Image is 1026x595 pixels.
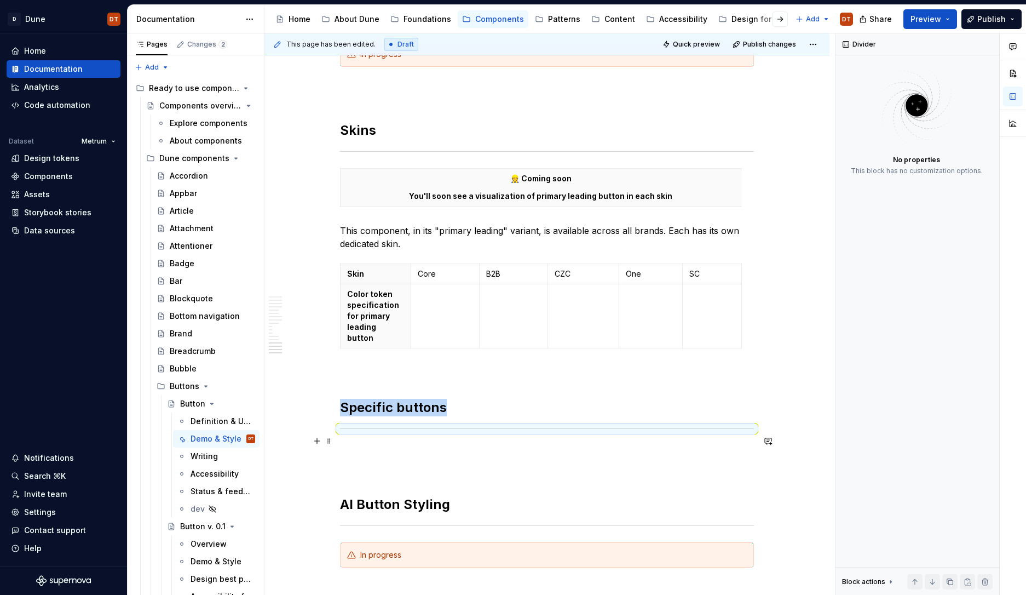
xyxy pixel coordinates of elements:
a: Home [271,10,315,28]
div: Patterns [548,14,580,25]
p: Core [418,268,472,279]
a: Accordion [152,167,260,185]
div: Help [24,543,42,554]
a: Content [587,10,639,28]
p: 👷 Coming soon [347,173,734,184]
div: Components [24,171,73,182]
div: Button [180,398,205,409]
div: Dune components [159,153,229,164]
div: Demo & Style [191,556,241,567]
a: Documentation [7,60,120,78]
div: Bubble [170,363,197,374]
button: Add [792,12,833,27]
button: Add [131,60,172,75]
div: Appbar [170,188,197,199]
span: 2 [218,40,227,49]
div: D [8,13,21,26]
div: Accordion [170,170,208,181]
div: dev [191,504,205,514]
div: Breadcrumb [170,346,216,357]
div: Writing [191,451,218,462]
div: Dune [25,14,45,25]
a: Foundations [386,10,456,28]
a: Data sources [7,222,120,239]
a: Button [163,395,260,413]
div: Demo & Style [191,433,241,444]
div: Accessibility [659,14,707,25]
div: Article [170,205,194,216]
div: Buttons [170,381,199,392]
div: Data sources [24,225,75,236]
div: Badge [170,258,194,269]
div: Ready to use components [149,83,239,94]
div: Analytics [24,82,59,93]
p: CZC [555,268,612,279]
a: About Dune [317,10,384,28]
a: Button v. 0.1 [163,518,260,535]
span: Publish [977,14,1006,25]
button: Quick preview [659,37,725,52]
p: Skin [347,268,404,279]
a: Brand [152,325,260,342]
h2: Specific buttons [340,399,754,416]
div: Settings [24,507,56,518]
p: You'll soon see a visualization of primary leading button in each skin [347,191,734,202]
a: Breadcrumb [152,342,260,360]
div: Design for AI [731,14,781,25]
div: Design tokens [24,153,79,164]
p: B2B [486,268,541,279]
div: DT [842,15,851,24]
div: This block has no customization options. [851,167,983,175]
div: Block actions [842,577,885,586]
span: Metrum [82,137,107,146]
a: Blockquote [152,290,260,307]
p: This component, in its "primary leading" variant, is available across all brands. Each has its ow... [340,224,754,250]
a: Assets [7,186,120,203]
a: Badge [152,255,260,272]
button: Search ⌘K [7,467,120,485]
div: Components overview [159,100,242,111]
span: Draft [397,40,414,49]
div: Blockquote [170,293,213,304]
div: Dataset [9,137,34,146]
div: Ready to use components [131,79,260,97]
div: About components [170,135,242,146]
a: Overview [173,535,260,553]
button: Metrum [77,134,120,149]
div: Brand [170,328,192,339]
a: Demo & Style [173,553,260,570]
div: Documentation [136,14,240,25]
svg: Supernova Logo [36,575,91,586]
div: DT [109,15,118,24]
a: Accessibility [173,465,260,483]
a: Bubble [152,360,260,377]
span: Quick preview [673,40,720,49]
div: Status & feedback [191,486,253,497]
a: Explore components [152,115,260,132]
a: Components overview [142,97,260,115]
a: Definition & Usage [173,413,260,430]
div: Explore components [170,118,247,129]
div: Home [289,14,310,25]
div: Foundations [404,14,451,25]
a: Patterns [531,10,585,28]
div: Code automation [24,100,90,111]
span: Add [806,15,820,24]
a: Demo & StyleDT [173,430,260,448]
a: Storybook stories [7,204,120,221]
div: Assets [24,189,50,200]
button: Preview [903,9,957,29]
div: Contact support [24,525,86,536]
div: Accessibility [191,468,239,479]
div: Definition & Usage [191,416,253,427]
div: Pages [136,40,168,49]
div: Design best practices [191,574,253,585]
a: Analytics [7,78,120,96]
a: Components [458,10,528,28]
div: Content [604,14,635,25]
a: Design best practices [173,570,260,588]
a: About components [152,132,260,150]
a: dev [173,500,260,518]
button: DDuneDT [2,7,125,31]
a: Attentioner [152,237,260,255]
